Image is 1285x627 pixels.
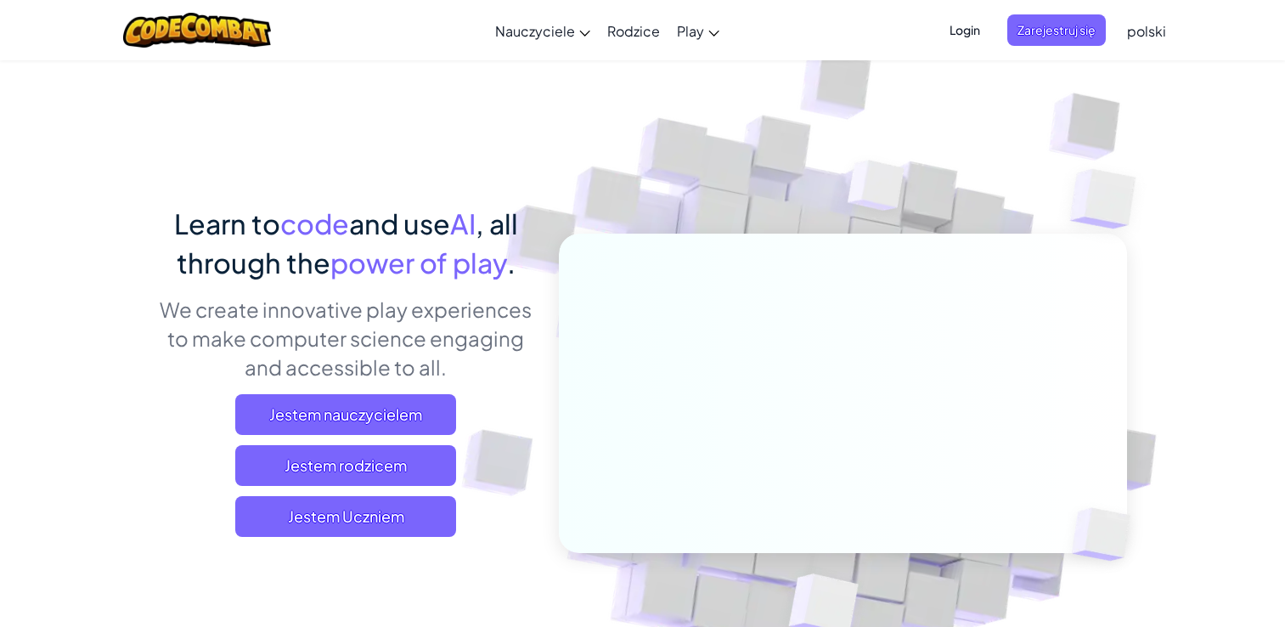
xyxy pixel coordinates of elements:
[1007,14,1106,46] button: Zarejestruj się
[330,246,507,280] span: power of play
[599,8,668,54] a: Rodzice
[495,22,575,40] span: Nauczyciele
[280,206,349,240] span: code
[450,206,476,240] span: AI
[349,206,450,240] span: and use
[123,13,272,48] img: CodeCombat logo
[1119,8,1175,54] a: polski
[174,206,280,240] span: Learn to
[159,295,533,381] p: We create innovative play experiences to make computer science engaging and accessible to all.
[235,394,456,435] a: Jestem nauczycielem
[487,8,599,54] a: Nauczyciele
[677,22,704,40] span: Play
[507,246,516,280] span: .
[668,8,728,54] a: Play
[1043,472,1170,596] img: Overlap cubes
[815,127,938,253] img: Overlap cubes
[235,445,456,486] a: Jestem rodzicem
[939,14,990,46] button: Login
[235,496,456,537] button: Jestem Uczniem
[1036,127,1183,271] img: Overlap cubes
[1127,22,1166,40] span: polski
